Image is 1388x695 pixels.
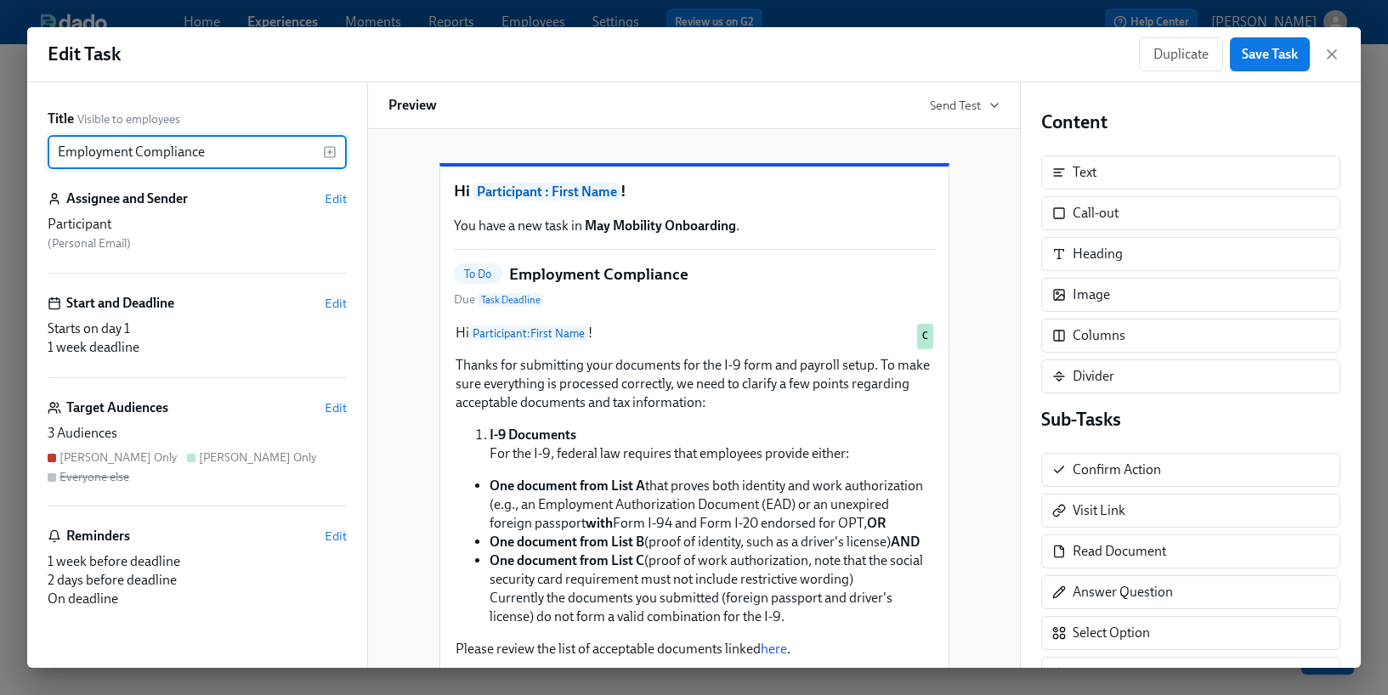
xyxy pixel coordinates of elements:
div: Provide Address [1073,664,1168,683]
span: Visible to employees [77,111,180,127]
label: Title [48,110,74,128]
button: Edit [325,295,347,312]
p: You have a new task in . [454,217,935,235]
h4: Sub-Tasks [1041,407,1340,432]
div: RemindersEdit1 week before deadline2 days before deadlineOn deadline [48,527,347,608]
div: Visit Link [1041,494,1340,528]
h6: Reminders [66,527,130,545]
span: Participant : First Name [473,183,620,201]
h6: Assignee and Sender [66,189,188,208]
span: To Do [454,268,502,280]
div: Target AudiencesEdit3 Audiences[PERSON_NAME] Only[PERSON_NAME] OnlyEveryone else [48,398,347,506]
div: Text [1041,155,1340,189]
strong: May Mobility Onboarding [585,218,736,234]
div: 1 week before deadline [48,552,347,571]
button: Edit [325,190,347,207]
div: Used by Chao Chen Only audience [917,324,933,349]
h6: Preview [388,96,437,115]
div: Participant [48,215,347,234]
div: Everyone else [59,469,129,485]
h4: Content [1041,110,1340,135]
div: Confirm Action [1073,461,1161,479]
div: Answer Question [1073,583,1173,602]
button: Send Test [930,97,1000,114]
div: [PERSON_NAME] Only [199,449,316,466]
div: Select Option [1041,616,1340,650]
div: Text [1073,163,1096,182]
svg: Insert text variable [323,145,337,159]
span: 1 week deadline [48,339,139,355]
button: Duplicate [1139,37,1223,71]
span: Duplicate [1153,46,1209,63]
div: Starts on day 1 [48,319,347,338]
button: Save Task [1230,37,1310,71]
div: Read Document [1041,534,1340,568]
div: Start and DeadlineEditStarts on day 11 week deadline [48,294,347,378]
span: Save Task [1242,46,1298,63]
div: Columns [1041,319,1340,353]
div: Columns [1073,326,1125,345]
h1: Hi ! [454,180,935,203]
div: 2 days before deadline [48,571,347,590]
div: Answer Question [1041,575,1340,609]
div: [PERSON_NAME] Only [59,449,177,466]
div: Assignee and SenderEditParticipant (Personal Email) [48,189,347,274]
div: Divider [1041,359,1340,393]
div: Image [1041,278,1340,312]
button: Edit [325,528,347,545]
div: Heading [1041,237,1340,271]
div: Divider [1073,367,1114,386]
div: Visit Link [1073,501,1125,520]
div: Read Document [1073,542,1166,561]
span: Due [454,291,544,308]
span: ( Personal Email ) [48,236,131,251]
div: On deadline [48,590,347,608]
div: Select Option [1073,624,1150,642]
div: Call-out [1073,204,1119,223]
h5: Employment Compliance [509,263,688,285]
button: Edit [325,399,347,416]
div: Confirm Action [1041,453,1340,487]
span: Task Deadline [478,293,544,307]
div: Provide Address [1041,657,1340,691]
h6: Target Audiences [66,398,168,417]
div: 3 Audiences [48,424,347,443]
h6: Start and Deadline [66,294,174,313]
div: Heading [1073,245,1123,263]
h1: Edit Task [48,42,121,67]
div: Image [1073,285,1110,304]
div: Call-out [1041,196,1340,230]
